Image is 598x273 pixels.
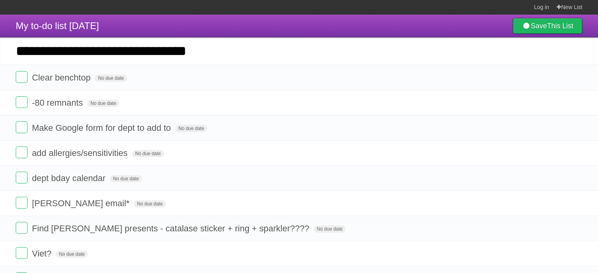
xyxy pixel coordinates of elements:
label: Done [16,222,28,234]
label: Done [16,96,28,108]
label: Done [16,71,28,83]
span: Find [PERSON_NAME] presents - catalase sticker + ring + sparkler???? [32,224,311,233]
b: This List [547,22,573,30]
span: add allergies/sensitivities [32,148,129,158]
span: dept bday calendar [32,173,107,183]
span: Clear benchtop [32,73,92,82]
span: -80 remnants [32,98,85,108]
span: [PERSON_NAME] email* [32,198,131,208]
span: Viet? [32,249,53,258]
label: Done [16,197,28,209]
label: Done [16,247,28,259]
label: Done [16,172,28,183]
span: No due date [134,200,166,207]
label: Done [16,147,28,158]
span: My to-do list [DATE] [16,20,99,31]
span: No due date [132,150,164,157]
span: No due date [95,75,127,82]
span: No due date [110,175,142,182]
a: SaveThis List [513,18,582,34]
span: No due date [56,251,88,258]
span: No due date [175,125,207,132]
span: No due date [314,225,346,233]
label: Done [16,121,28,133]
span: Make Google form for dept to add to [32,123,173,133]
span: No due date [87,100,119,107]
